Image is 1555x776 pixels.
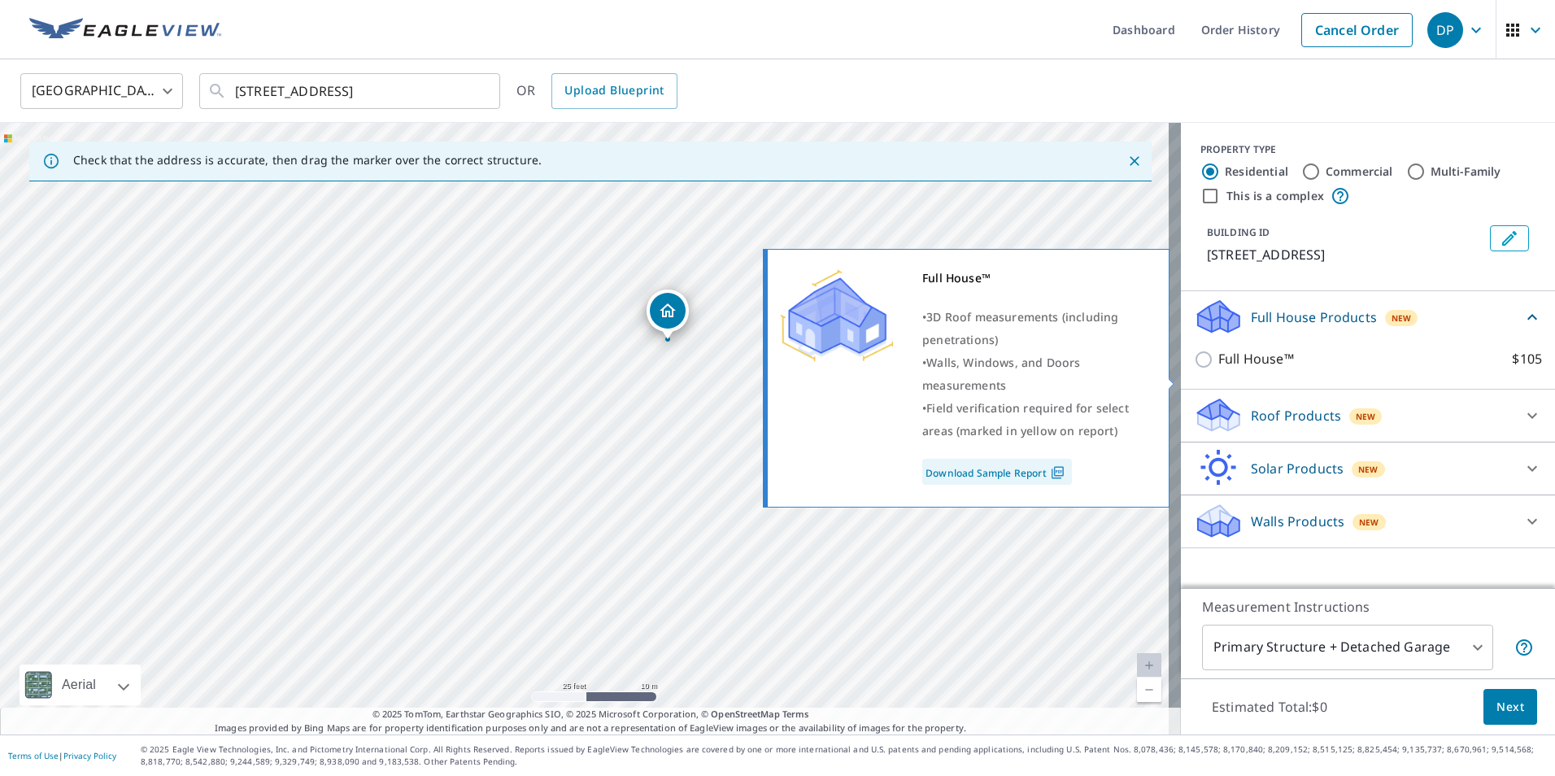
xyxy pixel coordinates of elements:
[1356,410,1376,423] span: New
[57,665,101,705] div: Aerial
[1431,163,1501,180] label: Multi-Family
[1301,13,1413,47] a: Cancel Order
[1225,163,1288,180] label: Residential
[1514,638,1534,657] span: Your report will include the primary structure and a detached garage if one exists.
[1359,516,1379,529] span: New
[1207,245,1483,264] p: [STREET_ADDRESS]
[922,400,1129,438] span: Field verification required for select areas (marked in yellow on report)
[1202,597,1534,617] p: Measurement Instructions
[20,68,183,114] div: [GEOGRAPHIC_DATA]
[1124,150,1145,172] button: Close
[782,708,809,720] a: Terms
[1496,697,1524,717] span: Next
[1202,625,1493,670] div: Primary Structure + Detached Garage
[1200,142,1535,157] div: PROPERTY TYPE
[1194,298,1542,336] div: Full House ProductsNew
[1326,163,1393,180] label: Commercial
[922,306,1148,351] div: •
[1194,449,1542,488] div: Solar ProductsNew
[1199,689,1340,725] p: Estimated Total: $0
[1137,678,1161,702] a: Current Level 20, Zoom Out
[551,73,677,109] a: Upload Blueprint
[1226,188,1324,204] label: This is a complex
[922,351,1148,397] div: •
[1047,465,1069,480] img: Pdf Icon
[1358,463,1379,476] span: New
[1490,225,1529,251] button: Edit building 1
[1251,512,1344,531] p: Walls Products
[1137,653,1161,678] a: Current Level 20, Zoom In Disabled
[516,73,677,109] div: OR
[1251,459,1344,478] p: Solar Products
[922,309,1118,347] span: 3D Roof measurements (including penetrations)
[1194,502,1542,541] div: Walls ProductsNew
[8,750,59,761] a: Terms of Use
[29,18,221,42] img: EV Logo
[8,751,116,761] p: |
[711,708,779,720] a: OpenStreetMap
[1483,689,1537,726] button: Next
[1218,349,1294,369] p: Full House™
[1392,312,1412,325] span: New
[1251,406,1341,425] p: Roof Products
[20,665,141,705] div: Aerial
[922,355,1080,393] span: Walls, Windows, and Doors measurements
[1512,349,1542,369] p: $105
[922,397,1148,442] div: •
[1427,12,1463,48] div: DP
[1194,396,1542,435] div: Roof ProductsNew
[235,68,467,114] input: Search by address or latitude-longitude
[780,267,894,364] img: Premium
[1207,225,1270,239] p: BUILDING ID
[63,750,116,761] a: Privacy Policy
[922,267,1148,290] div: Full House™
[141,743,1547,768] p: © 2025 Eagle View Technologies, Inc. and Pictometry International Corp. All Rights Reserved. Repo...
[647,290,689,340] div: Dropped pin, building 1, Residential property, 20008 Giantstep Ter Montgomery Village, MD 20886
[73,153,542,168] p: Check that the address is accurate, then drag the marker over the correct structure.
[372,708,809,722] span: © 2025 TomTom, Earthstar Geographics SIO, © 2025 Microsoft Corporation, ©
[922,459,1072,485] a: Download Sample Report
[1251,307,1377,327] p: Full House Products
[564,81,664,101] span: Upload Blueprint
